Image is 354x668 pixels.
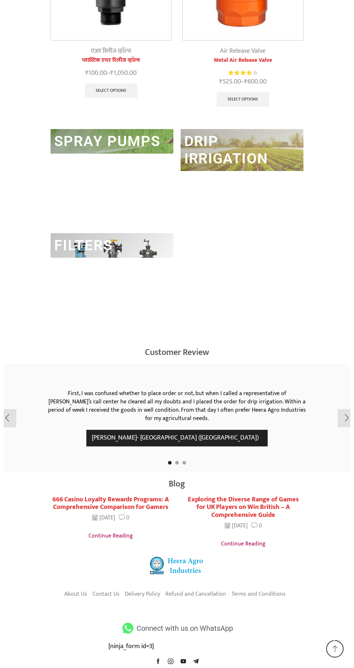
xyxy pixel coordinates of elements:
[175,461,179,464] span: Go to slide 2
[150,556,204,574] img: heera-logo-84.png
[54,133,160,150] a: SPRAY PUMPS
[46,496,175,541] div: 6 / 14
[52,494,169,513] a: 666 Casino Loyalty Rewards Programs: A Comprehensive Comparison for Gamers
[219,76,241,87] bdi: 525.00
[188,494,299,521] a: Exploring the Diverse Range of Games for UK Players on Win British – A Comprehensive Guide
[184,536,302,549] a: Continue reading
[217,92,269,107] a: Select options for “Metal Air Release Valve”
[220,46,266,56] a: Air Release Valve
[86,68,89,78] span: ₹
[228,69,258,77] div: Rated 4.14 out of 5
[219,76,223,87] span: ₹
[244,76,267,87] bdi: 600.00
[92,514,115,522] time: [DATE]
[47,390,307,423] div: First, I was confused whether to place order or not, but when I called a representative of [PERSO...
[232,588,286,600] a: Terms and Conditions
[125,588,160,600] a: Delivery Policy
[4,348,350,357] h2: Customer Review​
[92,588,120,600] a: Contact Us
[86,430,268,446] div: [PERSON_NAME]- [GEOGRAPHIC_DATA] ([GEOGRAPHIC_DATA])
[244,76,247,87] span: ₹
[85,83,138,98] a: Select options for “प्लास्टिक एयर रिलीज व्हाॅल्व”
[259,521,262,530] span: 0
[119,514,129,522] a: 0
[179,496,308,549] div: 7 / 14
[54,237,113,254] a: FILTERS
[91,46,131,56] a: एअर रिलीज व्हाॅल्व
[182,461,186,464] span: Go to slide 3
[111,68,137,78] bdi: 1,050.00
[88,531,133,541] span: Continue reading
[225,522,248,530] time: [DATE]
[165,588,226,600] a: Refund and Cancellation
[182,56,303,65] a: Metal Air Release Valve
[111,68,114,78] span: ₹
[51,56,172,65] a: प्लास्टिक एयर रिलीज व्हाॅल्व
[64,588,87,600] a: About Us
[51,68,172,78] span: –
[52,528,170,541] a: Continue reading
[108,642,246,651] div: [ninja_form id=3]
[86,68,107,78] bdi: 100.00
[228,69,252,77] span: Rated out of 5
[51,480,303,488] h2: Blog
[135,622,233,635] span: Connect with us on WhatsApp
[221,539,265,549] span: Continue reading
[4,364,350,472] div: 2 / 5
[182,77,303,87] span: –
[184,133,268,167] a: DRIP IRRIGATION
[168,461,172,464] span: Go to slide 1
[126,513,129,522] span: 0
[251,522,262,530] a: 0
